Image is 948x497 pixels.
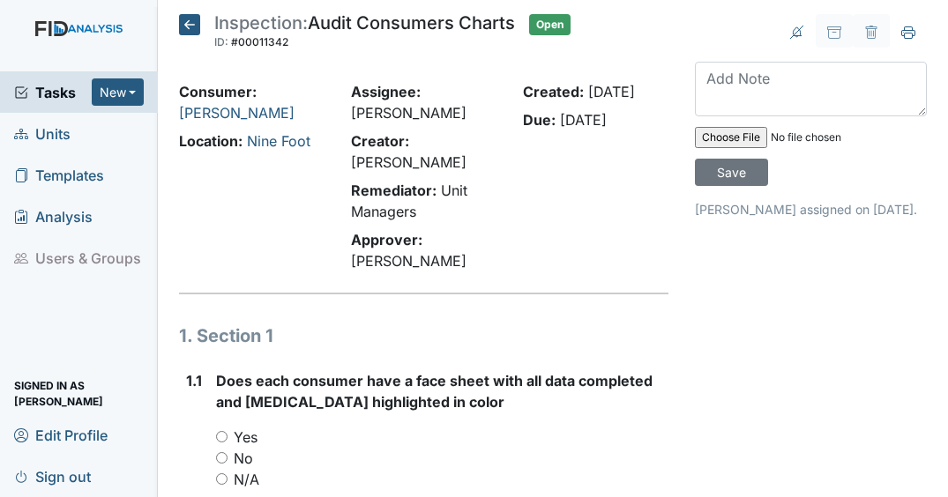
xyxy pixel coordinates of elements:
[216,431,228,442] input: Yes
[351,132,409,150] strong: Creator:
[214,14,515,53] div: Audit Consumers Charts
[92,78,145,106] button: New
[523,83,584,100] strong: Created:
[14,380,144,407] span: Signed in as [PERSON_NAME]
[14,82,92,103] a: Tasks
[234,427,258,448] label: Yes
[14,161,104,189] span: Templates
[231,35,288,48] span: #00011342
[14,120,71,147] span: Units
[529,14,571,35] span: Open
[695,200,927,219] p: [PERSON_NAME] assigned on [DATE].
[186,370,202,391] label: 1.1
[588,83,635,100] span: [DATE]
[351,182,437,199] strong: Remediator:
[14,421,108,449] span: Edit Profile
[179,323,668,349] h1: 1. Section 1
[560,111,607,129] span: [DATE]
[214,35,228,48] span: ID:
[14,203,93,230] span: Analysis
[351,83,421,100] strong: Assignee:
[523,111,556,129] strong: Due:
[179,83,257,100] strong: Consumer:
[247,132,310,150] a: Nine Foot
[216,452,228,464] input: No
[234,448,253,469] label: No
[695,159,768,186] input: Save
[14,463,91,490] span: Sign out
[216,473,228,485] input: N/A
[351,231,422,248] strong: Approver:
[351,104,467,122] span: [PERSON_NAME]
[234,469,259,490] label: N/A
[351,252,467,270] span: [PERSON_NAME]
[179,104,295,122] a: [PERSON_NAME]
[351,153,467,171] span: [PERSON_NAME]
[214,12,308,33] span: Inspection:
[179,132,243,150] strong: Location:
[216,372,653,411] span: Does each consumer have a face sheet with all data completed and [MEDICAL_DATA] highlighted in color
